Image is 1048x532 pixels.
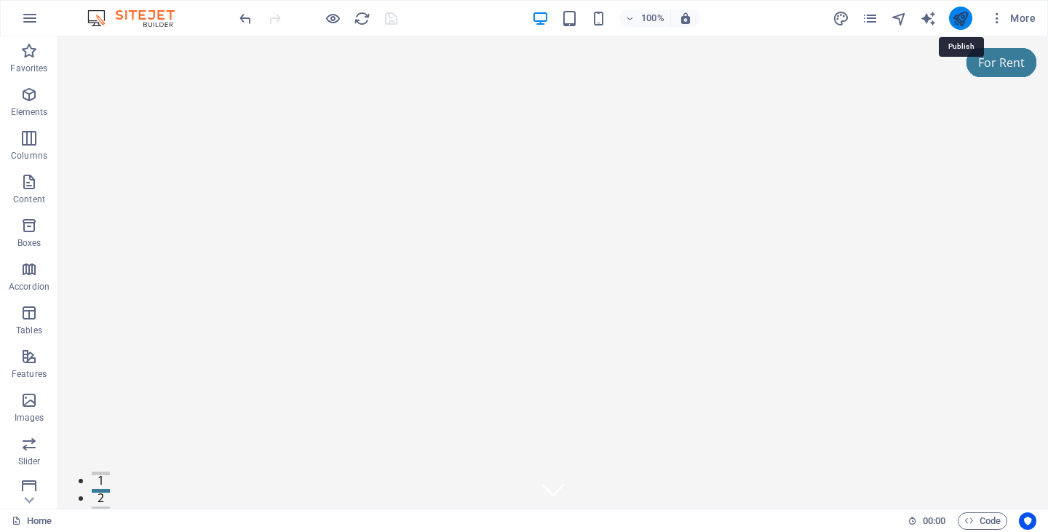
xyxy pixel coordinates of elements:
[949,7,972,30] button: publish
[923,512,945,530] span: 00 00
[237,10,254,27] i: Undo: Change text (Ctrl+Z)
[641,9,664,27] h6: 100%
[33,470,52,474] button: 3
[679,12,692,25] i: On resize automatically adjust zoom level to fit chosen device.
[33,435,52,439] button: 1
[18,456,41,467] p: Slider
[10,63,47,74] p: Favorites
[862,10,878,27] i: Pages (Ctrl+Alt+S)
[984,7,1041,30] button: More
[862,9,879,27] button: pages
[11,106,48,118] p: Elements
[920,10,937,27] i: AI Writer
[9,281,49,293] p: Accordion
[891,10,908,27] i: Navigator
[908,512,946,530] h6: Session time
[920,9,937,27] button: text_generator
[11,150,47,162] p: Columns
[33,453,52,456] button: 2
[908,12,978,41] div: For Rent
[958,512,1007,530] button: Code
[964,512,1001,530] span: Code
[15,412,44,424] p: Images
[12,368,47,380] p: Features
[237,9,254,27] button: undo
[12,512,52,530] a: Click to cancel selection. Double-click to open Pages
[13,194,45,205] p: Content
[17,237,41,249] p: Boxes
[619,9,671,27] button: 100%
[1019,512,1036,530] button: Usercentrics
[16,325,42,336] p: Tables
[891,9,908,27] button: navigator
[353,9,370,27] button: reload
[933,515,935,526] span: :
[990,11,1036,25] span: More
[833,9,850,27] button: design
[833,10,849,27] i: Design (Ctrl+Alt+Y)
[84,9,193,27] img: Editor Logo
